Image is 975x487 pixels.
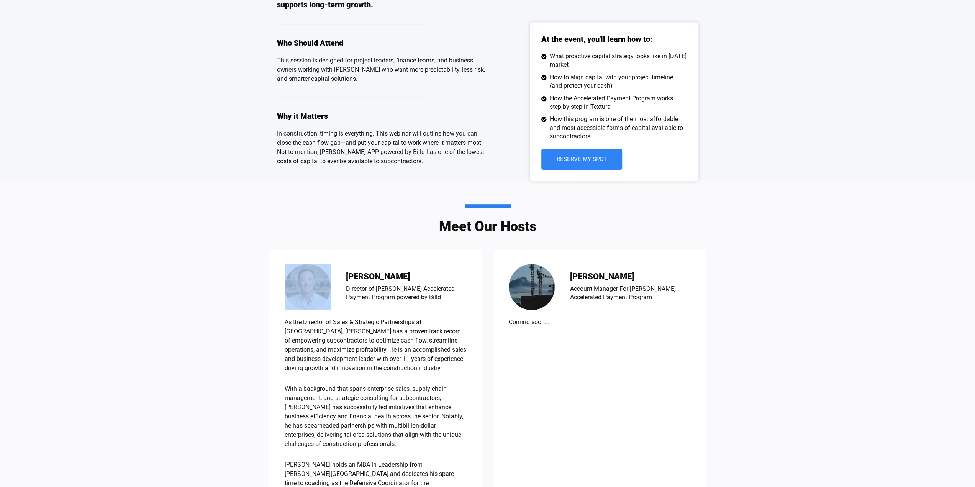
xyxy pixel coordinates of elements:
p: Coming soon… [509,318,549,327]
h3: [PERSON_NAME] [346,272,467,281]
h3: At the event, you'll learn how to: [541,34,652,44]
h3: Meet Our Hosts [439,204,536,233]
div: Account Manager For [PERSON_NAME] Accelerated Payment Program [570,285,691,302]
h3: [PERSON_NAME] [570,272,691,281]
h3: Who Should Attend [277,38,488,48]
div: Director of [PERSON_NAME] Accelerated Payment Program powered by Billd [346,285,467,302]
a: Reserve My Spot [541,149,622,170]
span: What proactive capital strategy looks like in [DATE] market [548,52,687,69]
span: How this program is one of the most affordable and most accessible forms of capital available to ... [548,115,687,141]
p: As the Director of Sales & Strategic Partnerships at [GEOGRAPHIC_DATA], [PERSON_NAME] has a prove... [285,318,467,373]
span: How to align capital with your project timeline (and protect your cash) [548,73,687,90]
span: Reserve My Spot [557,156,607,162]
span: How the Accelerated Payment Program works—step-by-step in Textura [548,94,687,112]
h3: Why it Matters [277,111,488,121]
p: With a background that spans enterprise sales, supply chain management, and strategic consulting ... [285,384,467,449]
p: This session is designed for project leaders, finance teams, and business owners working with [PE... [277,56,488,84]
div: In construction, timing is everything. This webinar will outline how you can close the cash flow ... [277,129,488,166]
